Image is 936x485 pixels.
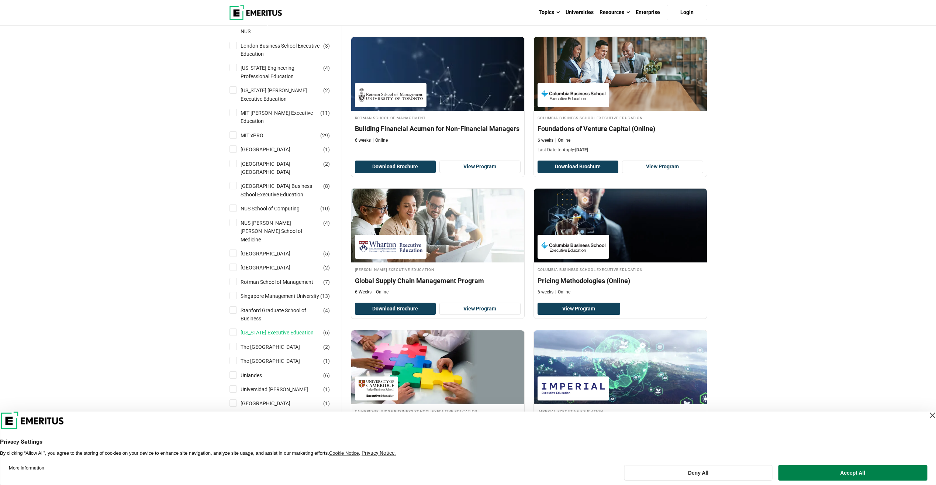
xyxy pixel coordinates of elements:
[538,161,619,173] button: Download Brochure
[351,330,524,450] a: Leadership Course by Cambridge Judge Business School Executive Education - Cambridge Judge Busine...
[538,266,703,272] h4: Columbia Business School Executive Education
[325,183,328,189] span: 8
[241,219,335,244] a: NUS [PERSON_NAME] [PERSON_NAME] School of Medicine
[667,5,707,20] a: Login
[241,182,335,199] a: [GEOGRAPHIC_DATA] Business School Executive Education
[241,131,278,140] a: MIT xPRO
[241,264,305,272] a: [GEOGRAPHIC_DATA]
[241,371,277,379] a: Uniandes
[555,289,570,295] p: Online
[241,145,305,154] a: [GEOGRAPHIC_DATA]
[320,109,330,117] span: ( )
[541,87,605,103] img: Columbia Business School Executive Education
[355,137,371,144] p: 6 weeks
[325,372,328,378] span: 6
[325,386,328,392] span: 1
[355,289,372,295] p: 6 Weeks
[325,87,328,93] span: 2
[325,358,328,364] span: 1
[534,37,707,111] img: Foundations of Venture Capital (Online) | Online Finance Course
[322,133,328,138] span: 29
[622,161,703,173] a: View Program
[241,357,315,365] a: The [GEOGRAPHIC_DATA]
[538,114,703,121] h4: Columbia Business School Executive Education
[373,137,388,144] p: Online
[323,385,330,393] span: ( )
[359,87,423,103] img: Rotman School of Management
[575,147,588,152] span: [DATE]
[534,330,707,451] a: Leadership Course by Imperial Executive Education - September 11, 2025 Imperial Executive Educati...
[241,204,314,213] a: NUS School of Computing
[534,37,707,157] a: Finance Course by Columbia Business School Executive Education - September 11, 2025 Columbia Busi...
[323,160,330,168] span: ( )
[355,408,521,414] h4: Cambridge Judge Business School Executive Education
[325,147,328,152] span: 1
[541,380,605,397] img: Imperial Executive Education
[323,357,330,365] span: ( )
[439,161,521,173] a: View Program
[325,220,328,226] span: 4
[538,408,703,414] h4: Imperial Executive Education
[241,385,323,393] a: Universidad [PERSON_NAME]
[359,380,394,397] img: Cambridge Judge Business School Executive Education
[351,37,524,147] a: Finance Course by Rotman School of Management - Rotman School of Management Rotman School of Mana...
[541,238,605,255] img: Columbia Business School Executive Education
[241,86,335,103] a: [US_STATE] [PERSON_NAME] Executive Education
[325,400,328,406] span: 1
[323,145,330,154] span: ( )
[355,124,521,133] h4: Building Financial Acumen for Non-Financial Managers
[351,189,524,299] a: Business Management Course by Wharton Executive Education - Wharton Executive Education [PERSON_N...
[241,64,335,80] a: [US_STATE] Engineering Professional Education
[323,399,330,407] span: ( )
[241,292,334,300] a: Singapore Management University
[323,64,330,72] span: ( )
[323,329,330,337] span: ( )
[325,43,328,49] span: 3
[241,42,335,58] a: London Business School Executive Education
[323,219,330,227] span: ( )
[322,206,328,211] span: 10
[320,292,330,300] span: ( )
[325,265,328,271] span: 2
[323,250,330,258] span: ( )
[241,343,315,351] a: The [GEOGRAPHIC_DATA]
[325,161,328,167] span: 2
[322,110,328,116] span: 11
[439,303,521,315] a: View Program
[351,330,524,404] img: Diversity, Equity and Inclusion: DEI Strategies for Business Impact | Online Leadership Course
[351,37,524,111] img: Building Financial Acumen for Non-Financial Managers | Online Finance Course
[538,289,553,295] p: 6 weeks
[323,264,330,272] span: ( )
[322,293,328,299] span: 13
[555,137,570,144] p: Online
[355,266,521,272] h4: [PERSON_NAME] Executive Education
[323,42,330,50] span: ( )
[538,303,621,315] a: View Program
[355,161,436,173] button: Download Brochure
[534,330,707,404] img: Imperial Sustainability Leadership Programme | Online Leadership Course
[325,251,328,257] span: 5
[241,278,328,286] a: Rotman School of Management
[323,343,330,351] span: ( )
[241,399,305,407] a: [GEOGRAPHIC_DATA]
[359,238,423,255] img: Wharton Executive Education
[538,147,703,153] p: Last Date to Apply:
[241,250,305,258] a: [GEOGRAPHIC_DATA]
[325,307,328,313] span: 4
[325,330,328,336] span: 6
[534,189,707,262] img: Pricing Methodologies (Online) | Online Sales and Marketing Course
[373,289,388,295] p: Online
[355,303,436,315] button: Download Brochure
[323,86,330,94] span: ( )
[325,279,328,285] span: 7
[325,65,328,71] span: 4
[323,182,330,190] span: ( )
[241,329,328,337] a: [US_STATE] Executive Education
[320,131,330,140] span: ( )
[241,109,335,125] a: MIT [PERSON_NAME] Executive Education
[534,189,707,299] a: Sales and Marketing Course by Columbia Business School Executive Education - Columbia Business Sc...
[355,276,521,285] h4: Global Supply Chain Management Program
[351,189,524,262] img: Global Supply Chain Management Program | Online Business Management Course
[538,137,553,144] p: 6 weeks
[538,276,703,285] h4: Pricing Methodologies (Online)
